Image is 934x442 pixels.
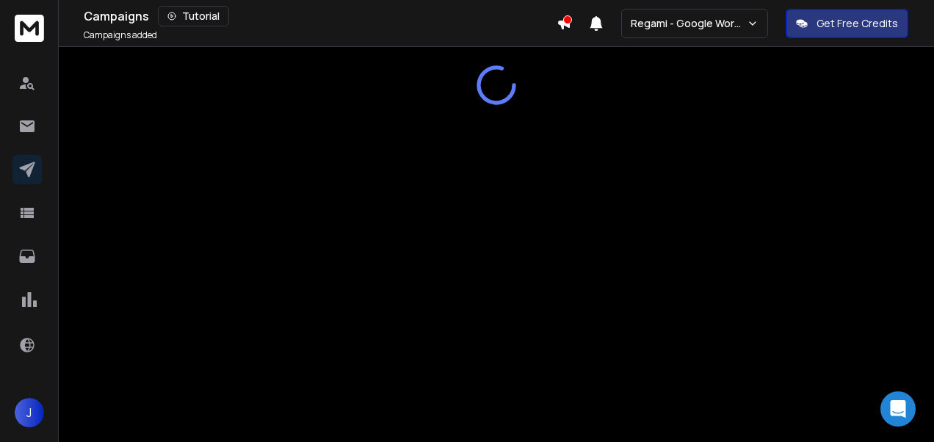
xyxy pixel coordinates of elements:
[15,398,44,427] button: J
[631,16,747,31] p: Regami - Google Workspace
[84,29,157,41] p: Campaigns added
[158,6,229,26] button: Tutorial
[817,16,898,31] p: Get Free Credits
[84,6,557,26] div: Campaigns
[786,9,908,38] button: Get Free Credits
[880,391,916,427] div: Open Intercom Messenger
